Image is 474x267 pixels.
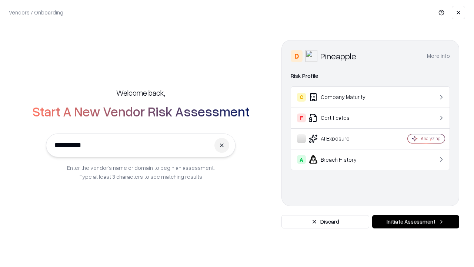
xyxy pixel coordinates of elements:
[306,50,317,62] img: Pineapple
[427,49,450,63] button: More info
[320,50,356,62] div: Pineapple
[421,135,441,142] div: Analyzing
[67,163,215,181] p: Enter the vendor’s name or domain to begin an assessment. Type at least 3 characters to see match...
[372,215,459,228] button: Initiate Assessment
[297,93,306,102] div: C
[9,9,63,16] p: Vendors / Onboarding
[297,155,385,164] div: Breach History
[116,88,165,98] h5: Welcome back,
[32,104,250,119] h2: Start A New Vendor Risk Assessment
[297,134,385,143] div: AI Exposure
[291,72,450,80] div: Risk Profile
[297,93,385,102] div: Company Maturity
[291,50,303,62] div: D
[281,215,369,228] button: Discard
[297,113,306,122] div: F
[297,113,385,122] div: Certificates
[297,155,306,164] div: A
